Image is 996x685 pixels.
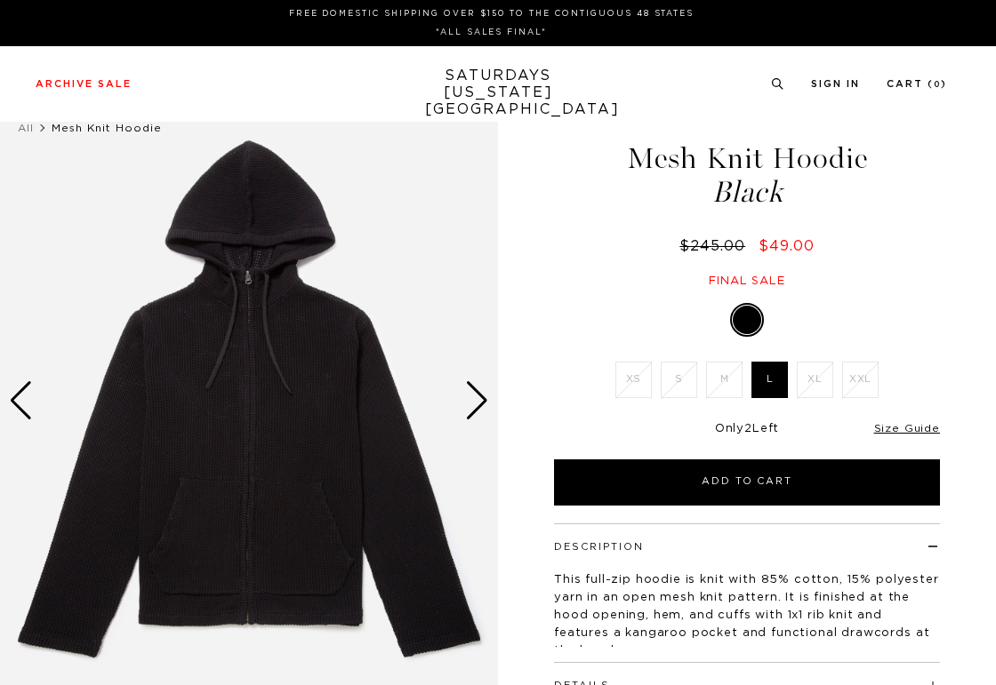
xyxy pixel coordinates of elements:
[554,542,644,552] button: Description
[759,239,815,253] span: $49.00
[744,423,752,434] span: 2
[811,79,860,89] a: Sign In
[425,68,572,118] a: SATURDAYS[US_STATE][GEOGRAPHIC_DATA]
[551,178,943,207] span: Black
[554,459,940,506] button: Add to Cart
[551,274,943,289] div: Final sale
[465,381,489,420] div: Next slide
[554,571,940,660] p: This full-zip hoodie is knit with 85% cotton, 15% polyester yarn in an open mesh knit pattern. It...
[551,144,943,207] h1: Mesh Knit Hoodie
[751,362,788,398] label: L
[18,123,34,133] a: All
[52,123,162,133] span: Mesh Knit Hoodie
[887,79,947,89] a: Cart (0)
[874,423,940,434] a: Size Guide
[679,239,752,253] del: $245.00
[554,422,940,437] div: Only Left
[9,381,33,420] div: Previous slide
[43,7,940,20] p: FREE DOMESTIC SHIPPING OVER $150 TO THE CONTIGUOUS 48 STATES
[36,79,132,89] a: Archive Sale
[934,81,941,89] small: 0
[43,26,940,39] p: *ALL SALES FINAL*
